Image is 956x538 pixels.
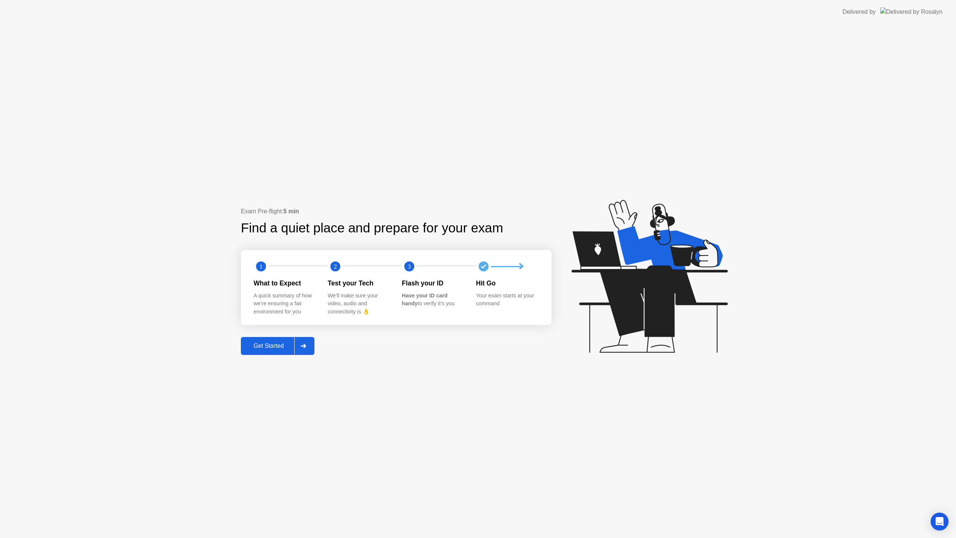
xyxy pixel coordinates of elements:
[402,292,464,308] div: to verify it’s you
[254,292,316,316] div: A quick summary of how we’re ensuring a fair environment for you
[931,513,949,531] div: Open Intercom Messenger
[402,293,447,307] b: Have your ID card handy
[408,263,411,270] text: 3
[328,278,390,288] div: Test your Tech
[241,218,504,238] div: Find a quiet place and prepare for your exam
[283,208,299,214] b: 5 min
[241,337,314,355] button: Get Started
[476,278,538,288] div: Hit Go
[402,278,464,288] div: Flash your ID
[254,278,316,288] div: What to Expect
[260,263,263,270] text: 1
[842,7,876,16] div: Delivered by
[880,7,943,16] img: Delivered by Rosalyn
[243,343,294,349] div: Get Started
[333,263,336,270] text: 2
[476,292,538,308] div: Your exam starts at your command
[241,207,552,216] div: Exam Pre-flight:
[328,292,390,316] div: We’ll make sure your video, audio and connectivity is 👌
